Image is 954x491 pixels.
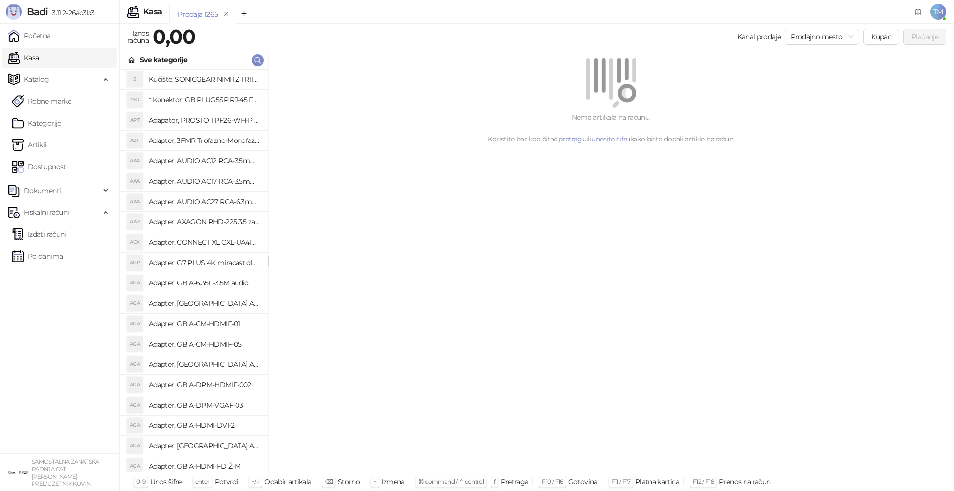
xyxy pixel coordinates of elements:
[149,214,260,230] h4: Adapter, AXAGON RHD-225 3.5 za 2x2.5
[127,316,143,332] div: AGA
[719,475,770,488] div: Prenos na račun
[136,478,145,485] span: 0-9
[693,478,714,485] span: F12 / F18
[24,70,49,89] span: Katalog
[12,157,66,177] a: Dostupnost
[149,356,260,372] h4: Adapter, [GEOGRAPHIC_DATA] A-CMU3-LAN-05 hub
[325,478,333,485] span: ⌫
[903,29,946,45] button: Plaćanje
[149,173,260,189] h4: Adapter, AUDIO AC17 RCA-3.5mm stereo
[153,24,195,49] strong: 0,00
[149,295,260,311] h4: Adapter, [GEOGRAPHIC_DATA] A-AC-UKEU-001 UK na EU 7.5A
[149,418,260,433] h4: Adapter, GB A-HDMI-DVI-2
[149,234,260,250] h4: Adapter, CONNECT XL CXL-UA4IN1 putni univerzalni
[178,9,218,20] div: Prodaja 1265
[558,135,586,143] a: pretragu
[149,153,260,169] h4: Adapter, AUDIO AC12 RCA-3.5mm mono
[127,356,143,372] div: AGA
[251,478,259,485] span: ↑/↓
[150,475,182,488] div: Unos šifre
[24,181,61,201] span: Dokumenti
[215,475,238,488] div: Potvrdi
[149,316,260,332] h4: Adapter, GB A-CM-HDMIF-01
[127,418,143,433] div: AGA
[149,458,260,474] h4: Adapter, GB A-HDMI-FD Ž-M
[12,246,63,266] a: Po danima
[127,438,143,454] div: AGA
[127,458,143,474] div: AGA
[381,475,404,488] div: Izmena
[149,336,260,352] h4: Adapter, GB A-CM-HDMIF-05
[12,224,66,244] a: Izdati računi
[149,397,260,413] h4: Adapter, GB A-DPM-VGAF-03
[6,4,22,20] img: Logo
[636,475,679,488] div: Platna kartica
[149,112,260,128] h4: Adapater, PROSTO TPF26-WH-P razdelnik
[143,8,162,16] div: Kasa
[8,48,39,68] a: Kasa
[140,54,187,65] div: Sve kategorije
[12,113,61,133] a: Kategorije
[127,397,143,413] div: AGA
[127,173,143,189] div: AAA
[910,4,926,20] a: Dokumentacija
[127,133,143,148] div: A3T
[280,112,942,144] div: Nema artikala na računu. Koristite bar kod čitač, ili kako biste dodali artikle na račun.
[8,26,51,46] a: Početna
[12,91,71,111] a: Robne marke
[264,475,311,488] div: Odabir artikala
[127,234,143,250] div: ACX
[542,478,563,485] span: F10 / F16
[863,29,899,45] button: Kupac
[127,153,143,169] div: AAA
[149,71,260,87] h4: Kućište, SONICGEAR NIMITZ TR1100 belo BEZ napajanja
[494,478,495,485] span: f
[127,377,143,393] div: AGA
[791,29,853,44] span: Prodajno mesto
[149,255,260,271] h4: Adapter, G7 PLUS 4K miracast dlna airplay za TV
[568,475,598,488] div: Gotovina
[127,214,143,230] div: AAR
[149,194,260,210] h4: Adapter, AUDIO AC27 RCA-6.3mm stereo
[48,8,94,17] span: 3.11.2-26ac3b3
[120,70,268,472] div: grid
[501,475,529,488] div: Pretraga
[149,438,260,454] h4: Adapter, [GEOGRAPHIC_DATA] A-HDMI-FC Ž-M
[32,458,99,487] small: SAMOSTALNA ZANATSKA RADNJA CAT [PERSON_NAME] PREDUZETNIK KOVIN
[127,336,143,352] div: AGA
[373,478,376,485] span: +
[591,135,630,143] a: unesite šifru
[220,10,233,18] button: remove
[27,6,48,18] span: Badi
[149,133,260,148] h4: Adapter, 3FMR Trofazno-Monofazni
[8,463,28,483] img: 64x64-companyLogo-ae27db6e-dfce-48a1-b68e-83471bd1bffd.png
[418,478,484,485] span: ⌘ command / ⌃ control
[149,92,260,108] h4: * Konektor; GB PLUG5SP RJ-45 FTP Kat.5
[24,203,69,222] span: Fiskalni računi
[149,377,260,393] h4: Adapter, GB A-DPM-HDMIF-002
[127,112,143,128] div: APT
[235,4,254,24] button: Add tab
[127,71,143,87] div: S
[127,194,143,210] div: AAA
[930,4,946,20] span: TM
[12,135,47,155] a: ArtikliArtikli
[127,255,143,271] div: AGP
[611,478,631,485] span: F11 / F17
[195,478,210,485] span: enter
[127,275,143,291] div: AGA
[149,275,260,291] h4: Adapter, GB A-6.35F-3.5M audio
[125,27,151,47] div: Iznos računa
[338,475,360,488] div: Storno
[127,295,143,311] div: AGA
[737,31,781,42] div: Kanal prodaje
